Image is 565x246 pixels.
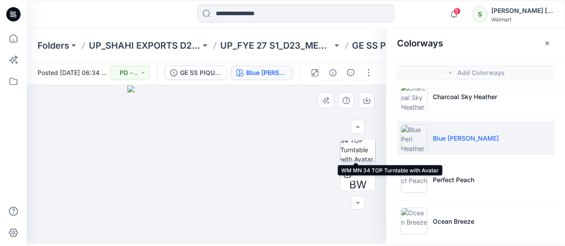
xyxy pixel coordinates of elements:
[220,39,332,52] a: UP_FYE 27 S1_D23_MEN’S TOP SHAHI
[433,175,474,184] p: Perfect Peach
[453,8,460,15] span: 5
[433,133,499,143] p: Blue [PERSON_NAME]
[352,39,433,52] p: GE SS PIQUE POLO
[38,39,69,52] a: Folders
[349,177,367,193] span: BW
[491,5,554,16] div: [PERSON_NAME] ​[PERSON_NAME]
[89,39,201,52] a: UP_SHAHI EXPORTS D23 Men's Tops
[180,68,221,78] div: GE SS PIQUE POLO
[38,68,110,77] span: Posted [DATE] 06:34 by
[164,66,227,80] button: GE SS PIQUE POLO
[491,16,554,23] div: Walmart
[326,66,340,80] button: Details
[401,83,427,110] img: Charcoal Sky Heather
[401,125,427,151] img: Blue Peri Heather
[246,68,287,78] div: Blue Peri Heather
[340,126,375,161] img: WM MN 34 TOP Turntable with Avatar
[401,166,427,193] img: Perfect Peach
[397,38,443,49] h2: Colorways
[401,208,427,234] img: Ocean Breeze
[230,66,293,80] button: Blue [PERSON_NAME]
[433,217,474,226] p: Ocean Breeze
[127,85,286,244] img: eyJhbGciOiJIUzI1NiIsImtpZCI6IjAiLCJzbHQiOiJzZXMiLCJ0eXAiOiJKV1QifQ.eyJkYXRhIjp7InR5cGUiOiJzdG9yYW...
[472,6,488,22] div: S​
[433,92,497,101] p: Charcoal Sky Heather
